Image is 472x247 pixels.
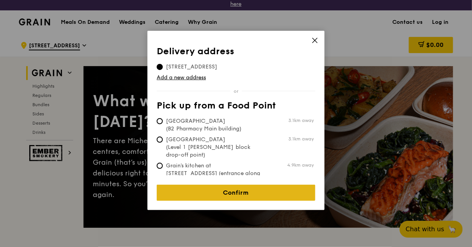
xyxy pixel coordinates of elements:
[157,162,271,193] span: Grain's kitchen at [STREET_ADDRESS] (entrance along [PERSON_NAME][GEOGRAPHIC_DATA])
[157,117,271,133] span: [GEOGRAPHIC_DATA] (B2 Pharmacy Main building)
[157,163,163,169] input: Grain's kitchen at [STREET_ADDRESS] (entrance along [PERSON_NAME][GEOGRAPHIC_DATA])4.9km away
[287,162,314,168] span: 4.9km away
[157,137,163,143] input: [GEOGRAPHIC_DATA] (Level 1 [PERSON_NAME] block drop-off point)3.1km away
[157,46,315,60] th: Delivery address
[157,64,163,70] input: [STREET_ADDRESS]
[288,136,314,142] span: 3.1km away
[288,117,314,123] span: 3.1km away
[157,185,315,201] a: Confirm
[157,136,271,159] span: [GEOGRAPHIC_DATA] (Level 1 [PERSON_NAME] block drop-off point)
[157,118,163,124] input: [GEOGRAPHIC_DATA] (B2 Pharmacy Main building)3.1km away
[157,100,315,114] th: Pick up from a Food Point
[157,63,226,71] span: [STREET_ADDRESS]
[157,74,315,82] a: Add a new address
